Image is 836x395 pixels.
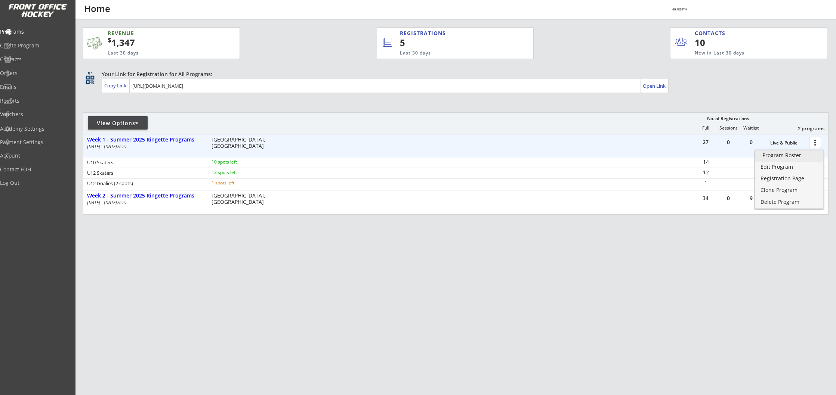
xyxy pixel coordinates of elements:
[695,159,717,165] div: 14
[761,164,818,169] div: Edit Program
[695,170,717,175] div: 12
[87,144,201,149] div: [DATE] - [DATE]
[809,137,821,148] button: more_vert
[761,176,818,181] div: Registration Page
[705,116,751,121] div: No. of Registrations
[695,29,729,37] div: CONTACTS
[400,36,508,49] div: 5
[88,119,148,127] div: View Options
[87,160,201,165] div: U10 Skaters
[108,35,111,44] sup: $
[87,181,201,186] div: U12 Goalies (2 spots)
[717,140,740,145] div: 0
[400,50,503,56] div: Last 30 days
[755,162,823,173] a: Edit Program
[87,200,201,205] div: [DATE] - [DATE]
[117,144,126,149] em: 2025
[762,153,816,158] div: Program Roster
[212,137,270,149] div: [GEOGRAPHIC_DATA], [GEOGRAPHIC_DATA]
[694,196,717,201] div: 34
[770,140,805,146] div: Live & Public
[84,74,96,85] button: qr_code
[104,82,128,89] div: Copy Link
[212,160,260,164] div: 10 spots left
[740,196,762,201] div: 9
[755,174,823,185] a: Registration Page
[212,193,270,205] div: [GEOGRAPHIC_DATA], [GEOGRAPHIC_DATA]
[643,81,666,91] a: Open Link
[695,36,741,49] div: 10
[761,187,818,193] div: Clone Program
[212,181,260,185] div: 1 spots left
[212,170,260,175] div: 12 spots left
[87,193,204,199] div: Week 2 - Summer 2025 Ringette Programs
[740,140,762,145] div: 0
[87,171,201,175] div: U12 Skaters
[755,150,823,162] a: Program Roster
[108,29,203,37] div: REVENUE
[717,125,740,131] div: Sessions
[740,125,762,131] div: Waitlist
[643,83,666,89] div: Open Link
[694,125,717,131] div: Full
[85,71,94,75] div: qr
[717,196,740,201] div: 0
[87,137,204,143] div: Week 1 - Summer 2025 Ringette Programs
[102,71,805,78] div: Your Link for Registration for All Programs:
[108,50,203,56] div: Last 30 days
[786,125,824,132] div: 2 programs
[761,199,818,205] div: Delete Program
[117,200,126,205] em: 2025
[695,180,717,186] div: 1
[695,50,792,56] div: New in Last 30 days
[108,36,216,49] div: 1,347
[400,29,499,37] div: REGISTRATIONS
[694,140,717,145] div: 27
